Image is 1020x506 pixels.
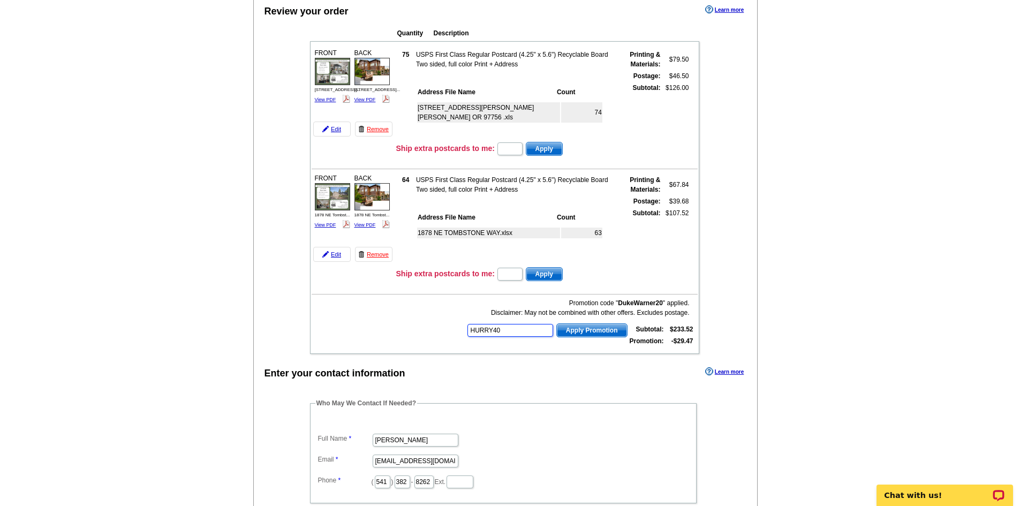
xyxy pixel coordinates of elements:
[526,268,562,281] span: Apply
[342,220,350,228] img: pdf_logo.png
[662,175,690,195] td: $67.84
[417,87,555,97] th: Address File Name
[417,212,555,223] th: Address File Name
[633,198,661,205] strong: Postage:
[313,172,352,231] div: FRONT
[705,367,744,376] a: Learn more
[354,222,376,228] a: View PDF
[662,196,690,207] td: $39.68
[313,122,351,137] a: Edit
[265,4,349,19] div: Review your order
[382,95,390,103] img: pdf_logo.png
[556,323,628,337] button: Apply Promotion
[315,87,361,92] span: [STREET_ADDRESS]...
[526,267,563,281] button: Apply
[618,299,663,307] b: DukeWarner20
[557,324,627,337] span: Apply Promotion
[315,222,336,228] a: View PDF
[322,251,329,258] img: pencil-icon.gif
[417,228,560,238] td: 1878 NE TOMBSTONE WAY.xlsx
[342,95,350,103] img: pdf_logo.png
[870,472,1020,506] iframe: LiveChat chat widget
[705,5,744,14] a: Learn more
[382,220,390,228] img: pdf_logo.png
[322,126,329,132] img: pencil-icon.gif
[662,71,690,81] td: $46.50
[313,47,352,105] div: FRONT
[358,126,365,132] img: trashcan-icon.gif
[402,51,409,58] strong: 75
[662,208,690,263] td: $107.52
[415,175,617,195] td: USPS First Class Regular Postcard (4.25" x 5.6") Recyclable Board Two sided, full color Print + A...
[662,49,690,70] td: $79.50
[397,28,432,39] th: Quantity
[396,269,495,278] h3: Ship extra postcards to me:
[415,49,617,70] td: USPS First Class Regular Postcard (4.25" x 5.6") Recyclable Board Two sided, full color Print + A...
[556,212,602,223] th: Count
[354,87,401,92] span: [STREET_ADDRESS]...
[670,326,693,333] strong: $233.52
[466,298,689,318] div: Promotion code " " applied. Disclaimer: May not be combined with other offers. Excludes postage.
[315,183,350,210] img: small-thumb.jpg
[315,213,350,217] span: 1878 NE Tombst...
[354,58,390,85] img: small-thumb.jpg
[354,97,376,102] a: View PDF
[633,209,661,217] strong: Subtotal:
[318,434,372,443] label: Full Name
[630,176,660,193] strong: Printing & Materials:
[396,144,495,153] h3: Ship extra postcards to me:
[318,475,372,485] label: Phone
[630,337,664,345] strong: Promotion:
[353,172,391,231] div: BACK
[636,326,664,333] strong: Subtotal:
[526,142,563,156] button: Apply
[556,87,602,97] th: Count
[633,84,661,92] strong: Subtotal:
[355,247,392,262] a: Remove
[354,183,390,210] img: small-thumb.jpg
[526,142,562,155] span: Apply
[353,47,391,105] div: BACK
[315,398,417,408] legend: Who May We Contact If Needed?
[433,28,629,39] th: Description
[671,337,693,345] strong: -$29.47
[315,473,691,489] dd: ( ) - Ext.
[313,247,351,262] a: Edit
[630,51,660,68] strong: Printing & Materials:
[265,366,405,381] div: Enter your contact information
[355,122,392,137] a: Remove
[315,97,336,102] a: View PDF
[318,455,372,464] label: Email
[561,102,602,123] td: 74
[315,58,350,85] img: small-thumb.jpg
[633,72,661,80] strong: Postage:
[662,82,690,138] td: $126.00
[417,102,560,123] td: [STREET_ADDRESS][PERSON_NAME] [PERSON_NAME] OR 97756 .xls
[561,228,602,238] td: 63
[402,176,409,184] strong: 64
[358,251,365,258] img: trashcan-icon.gif
[354,213,390,217] span: 1878 NE Tombst...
